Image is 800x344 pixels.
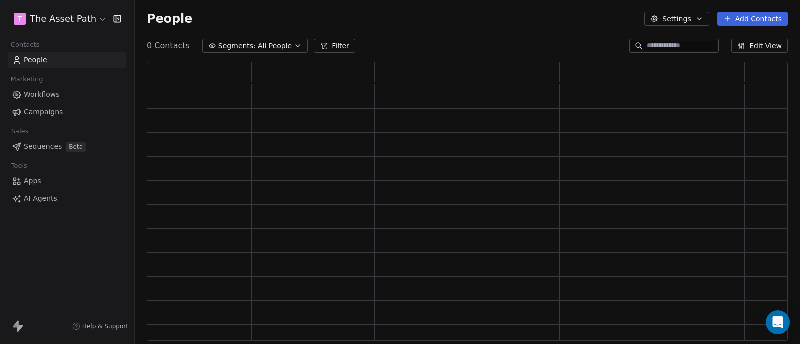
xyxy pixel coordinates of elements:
span: Sequences [24,141,62,152]
span: 0 Contacts [147,40,190,52]
span: Workflows [24,89,60,100]
span: AI Agents [24,193,57,204]
span: All People [258,41,292,51]
a: People [8,52,126,68]
a: SequencesBeta [8,138,126,155]
span: Campaigns [24,107,63,117]
span: Segments: [218,41,256,51]
span: People [24,55,47,65]
div: Open Intercom Messenger [766,310,790,334]
a: Workflows [8,86,126,103]
span: Contacts [6,37,44,52]
a: Help & Support [72,322,128,330]
span: T [18,14,22,24]
span: Beta [66,142,86,152]
button: TThe Asset Path [12,10,106,27]
button: Settings [644,12,709,26]
a: Apps [8,173,126,189]
span: Help & Support [82,322,128,330]
button: Add Contacts [717,12,788,26]
span: The Asset Path [30,12,96,25]
span: Apps [24,176,41,186]
span: Marketing [6,72,47,87]
button: Edit View [731,39,788,53]
span: Sales [7,124,33,139]
span: Tools [7,158,31,173]
button: Filter [314,39,355,53]
span: People [147,11,192,26]
a: Campaigns [8,104,126,120]
a: AI Agents [8,190,126,207]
